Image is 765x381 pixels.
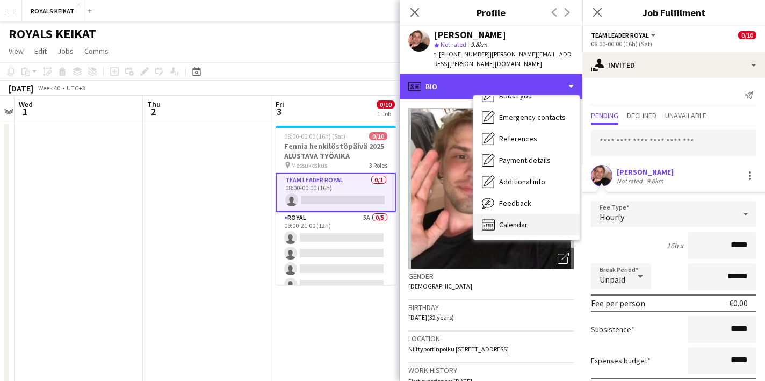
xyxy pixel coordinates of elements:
div: [PERSON_NAME] [617,167,674,177]
a: Comms [80,44,113,58]
div: Open photos pop-in [552,248,574,269]
span: [DATE] (32 years) [408,313,454,321]
span: Fri [276,99,284,109]
span: 3 [274,105,284,118]
a: Edit [30,44,51,58]
app-job-card: 08:00-00:00 (16h) (Sat)0/10Fennia henkilöstöpäivä 2025 ALUSTAVA TYÖAIKA Messukeskus3 RolesTeam Le... [276,126,396,285]
span: | [PERSON_NAME][EMAIL_ADDRESS][PERSON_NAME][DOMAIN_NAME] [434,50,572,68]
div: [DATE] [9,83,33,94]
span: Team Leader Royal [591,31,649,39]
span: 0/10 [738,31,756,39]
button: Team Leader Royal [591,31,658,39]
span: Feedback [499,198,531,208]
span: Thu [147,99,161,109]
span: Week 40 [35,84,62,92]
div: About you [473,85,580,106]
div: Payment details [473,149,580,171]
div: References [473,128,580,149]
div: 08:00-00:00 (16h) (Sat) [591,40,756,48]
span: References [499,134,537,143]
span: View [9,46,24,56]
div: Fee per person [591,298,645,308]
span: Emergency contacts [499,112,566,122]
div: Additional info [473,171,580,192]
app-card-role: Team Leader Royal0/108:00-00:00 (16h) [276,173,396,212]
div: 1 Job [377,110,394,118]
h3: Birthday [408,303,574,312]
div: Emergency contacts [473,106,580,128]
span: 0/10 [377,100,395,109]
h3: Fennia henkilöstöpäivä 2025 ALUSTAVA TYÖAIKA [276,141,396,161]
h3: Job Fulfilment [582,5,765,19]
span: Comms [84,46,109,56]
h3: Work history [408,365,574,375]
h3: Gender [408,271,574,281]
span: 08:00-00:00 (16h) (Sat) [284,132,345,140]
span: 1 [17,105,33,118]
span: 9.8km [468,40,489,48]
button: ROYALS KEIKAT [22,1,83,21]
span: Not rated [441,40,466,48]
span: t. [PHONE_NUMBER] [434,50,490,58]
a: View [4,44,28,58]
span: 3 Roles [369,161,387,169]
h3: Location [408,334,574,343]
div: [PERSON_NAME] [434,30,506,40]
div: Invited [582,52,765,78]
span: Edit [34,46,47,56]
span: Pending [591,112,618,119]
span: Hourly [600,212,624,222]
div: Bio [400,74,582,99]
span: Calendar [499,220,528,229]
span: 2 [146,105,161,118]
div: UTC+3 [67,84,85,92]
span: Additional info [499,177,545,186]
div: Feedback [473,192,580,214]
span: Unpaid [600,274,625,285]
label: Expenses budget [591,356,651,365]
div: 16h x [667,241,683,250]
span: Declined [627,112,656,119]
span: Wed [19,99,33,109]
img: Crew avatar or photo [408,108,574,269]
div: 9.8km [645,177,666,185]
h1: ROYALS KEIKAT [9,26,96,42]
div: Not rated [617,177,645,185]
span: Unavailable [665,112,706,119]
label: Subsistence [591,325,634,334]
span: 0/10 [369,132,387,140]
h3: Profile [400,5,582,19]
span: Payment details [499,155,551,165]
a: Jobs [53,44,78,58]
span: [DEMOGRAPHIC_DATA] [408,282,472,290]
div: €0.00 [729,298,748,308]
app-card-role: Royal5A0/509:00-21:00 (12h) [276,212,396,311]
span: About you [499,91,532,100]
div: Calendar [473,214,580,235]
span: Niittyportinpolku [STREET_ADDRESS] [408,345,509,353]
span: Jobs [57,46,74,56]
span: Messukeskus [291,161,327,169]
